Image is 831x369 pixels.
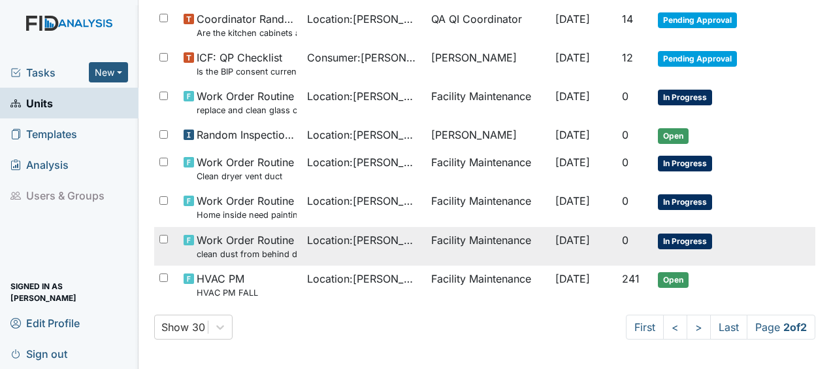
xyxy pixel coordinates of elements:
td: Facility Maintenance [426,83,550,122]
span: [DATE] [555,234,590,247]
small: Is the BIP consent current? (document the date, BIP number in the comment section) [197,65,297,78]
span: Location : [PERSON_NAME] [307,154,421,170]
td: Facility Maintenance [426,227,550,266]
span: Work Order Routine Clean dryer vent duct [197,154,294,183]
span: Units [10,93,53,113]
small: Clean dryer vent duct [197,170,294,183]
span: In Progress [658,234,712,249]
span: Work Order Routine replace and clean glass covers car port [197,88,297,116]
span: Page [747,315,815,340]
nav: task-pagination [626,315,815,340]
td: Facility Maintenance [426,149,550,188]
span: Signed in as [PERSON_NAME] [10,282,128,302]
a: < [663,315,687,340]
span: In Progress [658,90,712,105]
td: [PERSON_NAME] [426,44,550,83]
span: Location : [PERSON_NAME] [307,11,421,27]
span: Open [658,272,689,288]
small: HVAC PM FALL [197,287,258,299]
span: Location : [PERSON_NAME] [307,127,421,143]
span: 12 [622,51,633,64]
span: [DATE] [555,12,590,26]
span: [DATE] [555,128,590,141]
span: Edit Profile [10,313,80,333]
span: Coordinator Random Are the kitchen cabinets and floors clean? [197,11,297,39]
span: [DATE] [555,194,590,207]
span: Location : [PERSON_NAME] [307,88,421,104]
small: Home inside need painting [197,209,297,221]
small: replace and clean glass covers car port [197,104,297,116]
span: Templates [10,124,77,144]
span: [DATE] [555,272,590,285]
small: Are the kitchen cabinets and floors clean? [197,27,297,39]
span: 0 [622,194,628,207]
span: Random Inspection for AM [197,127,297,143]
span: HVAC PM HVAC PM FALL [197,271,258,299]
span: 0 [622,90,628,103]
span: Location : [PERSON_NAME] [307,271,421,287]
span: 241 [622,272,640,285]
td: [PERSON_NAME] [426,122,550,149]
span: 0 [622,234,628,247]
span: ICF: QP Checklist Is the BIP consent current? (document the date, BIP number in the comment section) [197,50,297,78]
span: Pending Approval [658,51,737,67]
span: Pending Approval [658,12,737,28]
a: First [626,315,664,340]
span: In Progress [658,194,712,210]
td: Facility Maintenance [426,266,550,304]
small: clean dust from behind dryer [197,248,297,260]
span: Location : [PERSON_NAME] [307,193,421,209]
a: Last [710,315,747,340]
span: Location : [PERSON_NAME] [307,232,421,248]
a: Tasks [10,65,89,80]
span: [DATE] [555,156,590,169]
strong: 2 of 2 [783,321,807,334]
span: Consumer : [PERSON_NAME][GEOGRAPHIC_DATA] [307,50,421,65]
button: New [89,62,128,82]
td: Facility Maintenance [426,188,550,226]
span: 0 [622,156,628,169]
span: 14 [622,12,633,26]
span: Work Order Routine clean dust from behind dryer [197,232,297,260]
span: Work Order Routine Home inside need painting [197,193,297,221]
span: Sign out [10,343,67,364]
span: 0 [622,128,628,141]
span: Open [658,128,689,144]
td: QA QI Coordinator [426,6,550,44]
a: > [687,315,711,340]
span: [DATE] [555,51,590,64]
span: Analysis [10,154,69,175]
span: In Progress [658,156,712,171]
span: [DATE] [555,90,590,103]
div: Show 30 [161,319,205,335]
